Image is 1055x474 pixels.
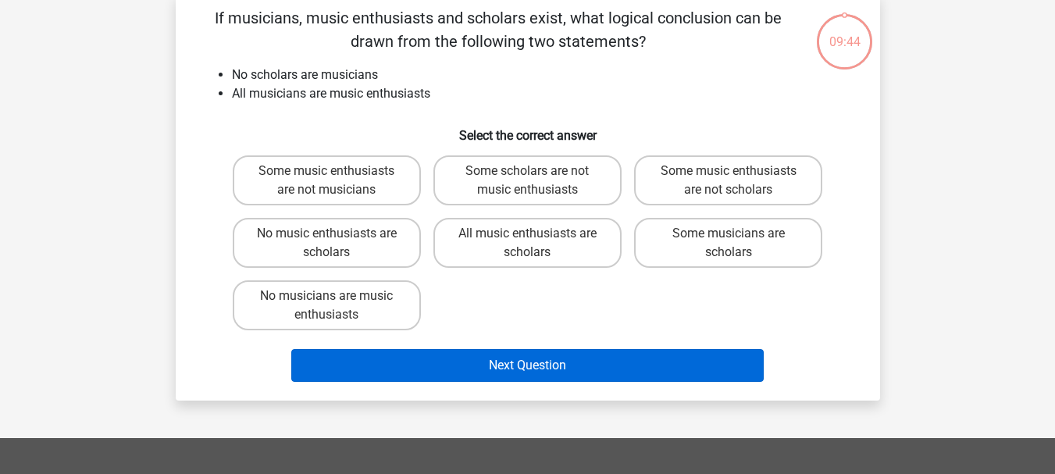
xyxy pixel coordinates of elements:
[201,6,797,53] p: If musicians, music enthusiasts and scholars exist, what logical conclusion can be drawn from the...
[233,155,421,205] label: Some music enthusiasts are not musicians
[815,12,874,52] div: 09:44
[433,218,622,268] label: All music enthusiasts are scholars
[233,218,421,268] label: No music enthusiasts are scholars
[232,66,855,84] li: No scholars are musicians
[433,155,622,205] label: Some scholars are not music enthusiasts
[634,218,822,268] label: Some musicians are scholars
[634,155,822,205] label: Some music enthusiasts are not scholars
[201,116,855,143] h6: Select the correct answer
[232,84,855,103] li: All musicians are music enthusiasts
[233,280,421,330] label: No musicians are music enthusiasts
[291,349,764,382] button: Next Question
